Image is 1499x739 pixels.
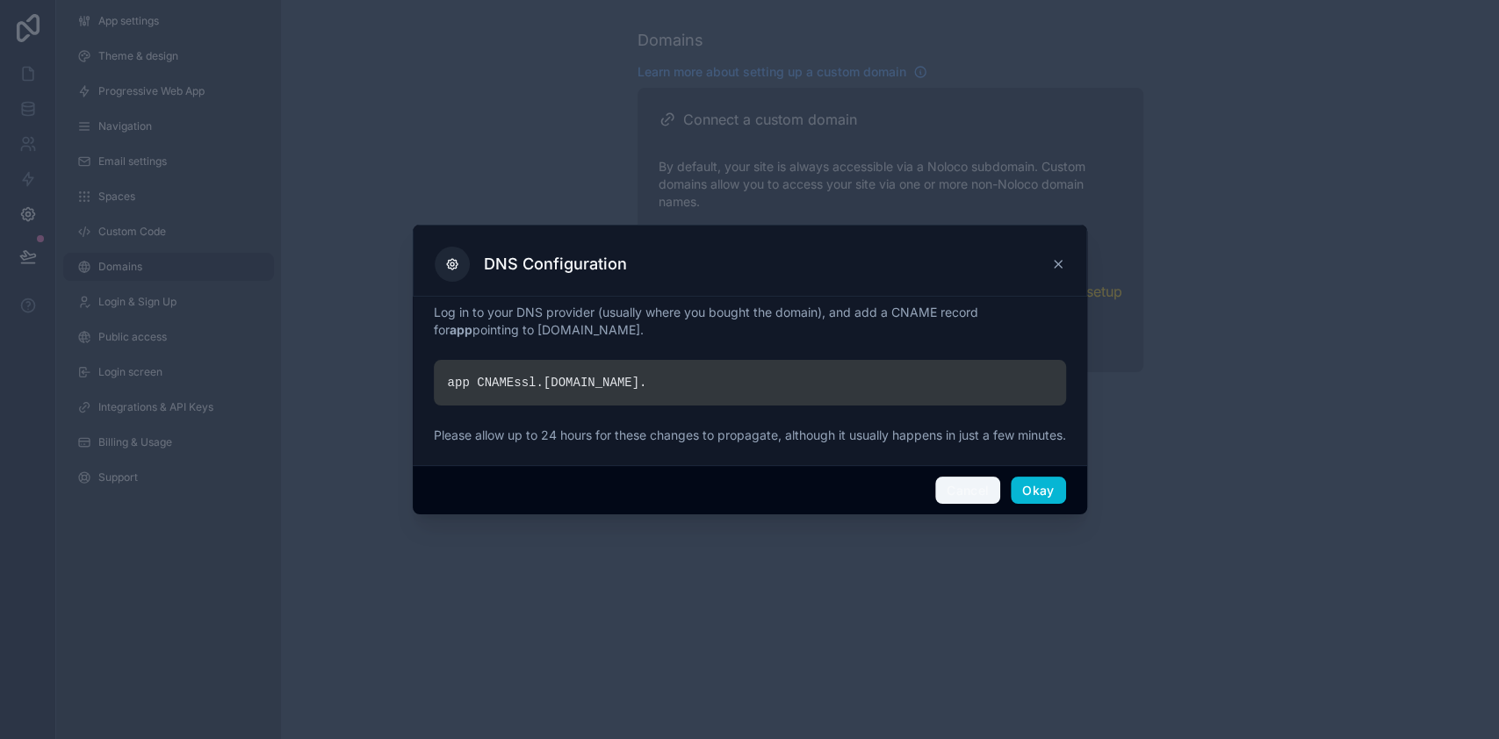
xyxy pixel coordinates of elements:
div: app CNAME ssl. [DOMAIN_NAME] . [434,360,1066,405]
button: Okay [1011,477,1065,505]
button: Cancel [935,477,1000,505]
p: Please allow up to 24 hours for these changes to propagate, although it usually happens in just a... [434,427,1066,444]
h3: DNS Configuration [484,254,627,275]
strong: app [450,322,472,337]
p: Log in to your DNS provider (usually where you bought the domain), and add a CNAME record for poi... [434,304,1066,339]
